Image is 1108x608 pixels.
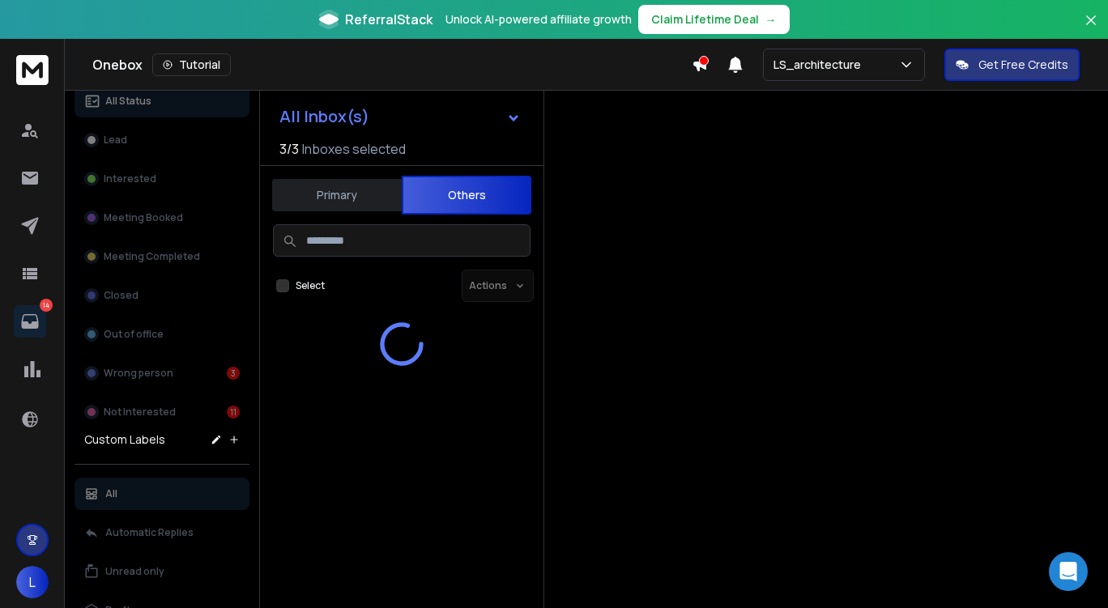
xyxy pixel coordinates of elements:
[296,279,325,292] label: Select
[638,5,790,34] button: Claim Lifetime Deal→
[402,176,531,215] button: Others
[765,11,777,28] span: →
[445,11,632,28] p: Unlock AI-powered affiliate growth
[266,100,534,133] button: All Inbox(s)
[1080,10,1102,49] button: Close banner
[302,139,406,159] h3: Inboxes selected
[92,53,692,76] div: Onebox
[345,10,433,29] span: ReferralStack
[84,432,165,448] h3: Custom Labels
[279,139,299,159] span: 3 / 3
[16,566,49,598] button: L
[773,57,867,73] p: LS_architecture
[152,53,231,76] button: Tutorial
[40,299,53,312] p: 14
[14,305,46,338] a: 14
[944,49,1080,81] button: Get Free Credits
[279,108,369,125] h1: All Inbox(s)
[978,57,1068,73] p: Get Free Credits
[272,177,402,213] button: Primary
[1049,552,1088,591] div: Open Intercom Messenger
